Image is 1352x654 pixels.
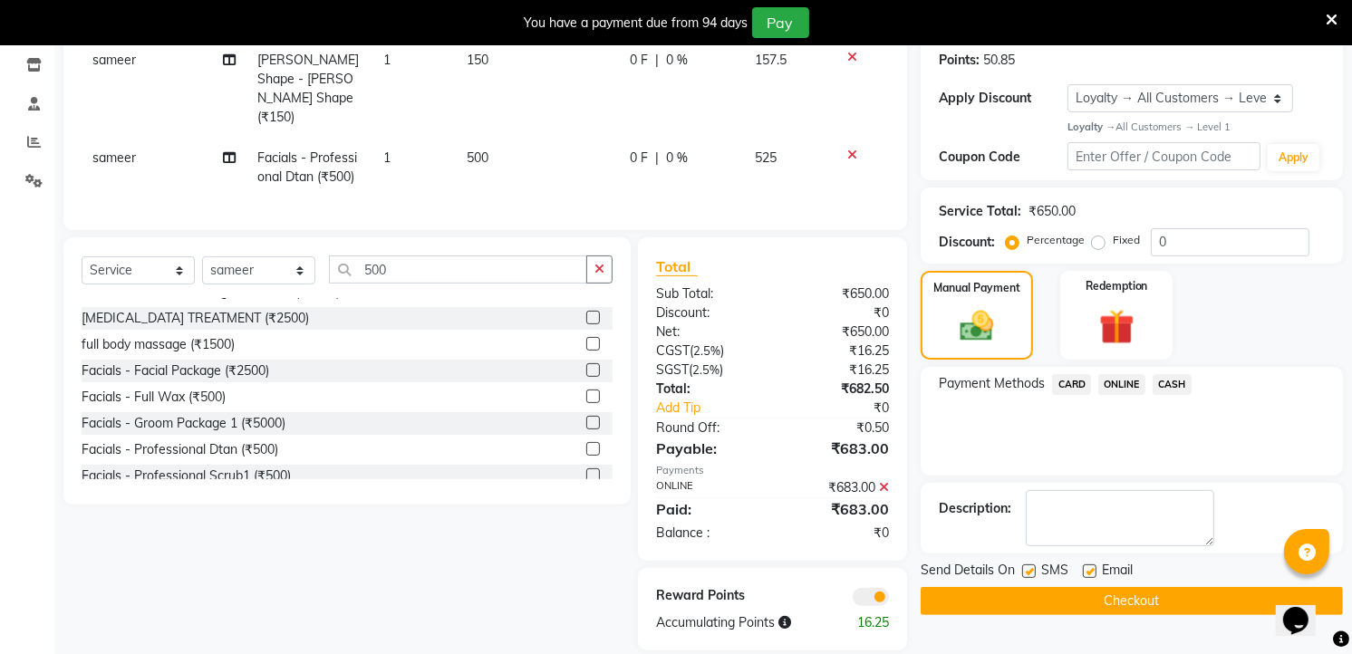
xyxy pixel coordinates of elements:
div: Sub Total: [642,284,773,303]
div: Discount: [642,303,773,322]
div: Facials - Professional Dtan (₹500) [82,440,278,459]
div: ₹650.00 [773,322,903,341]
span: 2.5% [692,362,719,377]
img: _gift.svg [1088,305,1145,349]
span: 157.5 [755,52,787,68]
div: ₹0.50 [773,418,903,438]
label: Percentage [1027,232,1085,248]
span: Total [656,257,698,276]
div: ₹683.00 [773,498,903,520]
div: Facials - Full Wax (₹500) [82,388,226,407]
span: 1 [383,149,391,166]
input: Search or Scan [329,255,587,284]
img: _cash.svg [950,307,1004,345]
div: ₹683.00 [773,478,903,497]
span: 0 % [666,51,688,70]
input: Enter Offer / Coupon Code [1067,142,1260,170]
div: Payments [656,463,889,478]
div: ₹683.00 [773,438,903,459]
div: Paid: [642,498,773,520]
div: Balance : [642,524,773,543]
div: Discount: [939,233,995,252]
span: sameer [92,149,136,166]
button: Pay [752,7,809,38]
span: ONLINE [1098,374,1145,395]
div: ₹0 [773,524,903,543]
span: 1 [383,52,391,68]
div: Reward Points [642,586,773,606]
div: Facials - Groom Package 1 (₹5000) [82,414,285,433]
span: Payment Methods [939,374,1045,393]
div: Description: [939,499,1011,518]
div: 16.25 [837,613,903,632]
div: Facials - Professional Scrub1 (₹500) [82,466,291,486]
span: CGST [656,342,690,359]
span: Email [1102,561,1133,583]
div: Accumulating Points [642,613,838,632]
span: CARD [1052,374,1091,395]
span: 500 [468,149,489,166]
div: Round Off: [642,418,773,438]
span: 0 % [666,149,688,168]
label: Manual Payment [933,280,1020,296]
strong: Loyalty → [1067,120,1115,133]
div: ₹0 [795,399,903,418]
span: SMS [1041,561,1068,583]
div: Apply Discount [939,89,1067,108]
span: 2.5% [693,343,720,358]
div: ₹650.00 [773,284,903,303]
div: Facials - Facial Package (₹2500) [82,361,269,380]
div: full body massage (₹1500) [82,335,235,354]
span: 0 F [630,51,648,70]
span: SGST [656,361,689,378]
span: Facials - Professional Dtan (₹500) [257,149,357,185]
div: Total: [642,380,773,399]
span: | [655,51,659,70]
div: ( ) [642,341,773,361]
span: 525 [755,149,777,166]
div: Service Total: [939,202,1021,221]
button: Checkout [921,587,1343,615]
span: sameer [92,52,136,68]
div: Coupon Code [939,148,1067,167]
div: Payable: [642,438,773,459]
span: 0 F [630,149,648,168]
iframe: chat widget [1276,582,1334,636]
div: Net: [642,322,773,341]
div: Points: [939,51,980,70]
div: ₹682.50 [773,380,903,399]
div: You have a payment due from 94 days [525,14,748,33]
div: ONLINE [642,478,773,497]
button: Apply [1268,144,1319,171]
div: ( ) [642,361,773,380]
span: 150 [468,52,489,68]
div: ₹0 [773,303,903,322]
label: Fixed [1113,232,1140,248]
span: | [655,149,659,168]
label: Redemption [1086,278,1148,294]
div: All Customers → Level 1 [1067,120,1325,135]
span: Send Details On [921,561,1015,583]
span: CASH [1153,374,1192,395]
a: Add Tip [642,399,795,418]
div: ₹650.00 [1028,202,1076,221]
span: [PERSON_NAME] Shape - [PERSON_NAME] Shape (₹150) [257,52,359,125]
div: ₹16.25 [773,341,903,361]
div: ₹16.25 [773,361,903,380]
div: [MEDICAL_DATA] TREATMENT (₹2500) [82,309,309,328]
div: 50.85 [983,51,1015,70]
